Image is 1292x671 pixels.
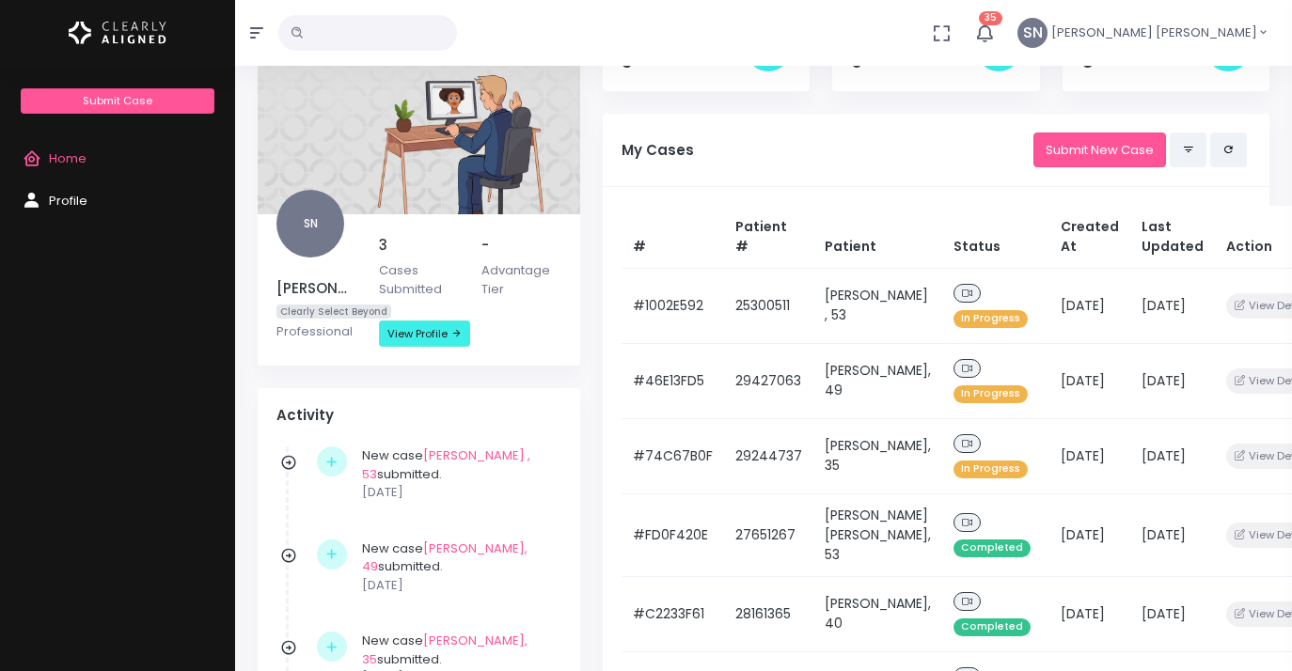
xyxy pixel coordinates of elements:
[362,632,528,668] a: [PERSON_NAME], 35
[1049,493,1130,576] td: [DATE]
[979,11,1002,25] span: 35
[379,237,459,254] h5: 3
[622,418,724,493] td: #74C67B0F
[362,539,552,595] div: New case submitted.
[622,206,724,269] th: #
[49,192,87,210] span: Profile
[622,576,724,651] td: #C2233F61
[813,493,942,576] td: [PERSON_NAME] [PERSON_NAME], 53
[83,93,152,108] span: Submit Case
[953,539,1031,557] span: Completed
[379,320,470,347] a: View Profile
[69,13,166,53] img: Logo Horizontal
[1130,343,1215,418] td: [DATE]
[813,576,942,651] td: [PERSON_NAME], 40
[622,142,1033,159] h5: My Cases
[1033,133,1166,167] a: Submit New Case
[1017,18,1048,48] span: SN
[379,261,459,298] p: Cases Submitted
[953,460,1028,478] span: In Progress
[276,190,344,257] span: SN
[276,304,391,319] span: Clearly Select Beyond
[49,149,87,167] span: Home
[813,343,942,418] td: [PERSON_NAME], 49
[1130,206,1215,269] th: Last Updated
[622,493,724,576] td: #FD0F420E
[362,576,552,595] p: [DATE]
[1130,268,1215,343] td: [DATE]
[724,343,813,418] td: 29427063
[813,206,942,269] th: Patient
[953,618,1031,636] span: Completed
[1049,576,1130,651] td: [DATE]
[1130,576,1215,651] td: [DATE]
[724,493,813,576] td: 27651267
[622,268,724,343] td: #1002E592
[1049,206,1130,269] th: Created At
[724,206,813,269] th: Patient #
[362,446,530,483] a: [PERSON_NAME] , 53
[362,483,552,502] p: [DATE]
[276,322,356,341] p: Professional
[1051,23,1257,42] span: [PERSON_NAME] [PERSON_NAME]
[1049,268,1130,343] td: [DATE]
[481,261,561,298] p: Advantage Tier
[1081,51,1205,72] h4: 5
[622,51,746,72] h4: 3
[942,206,1049,269] th: Status
[953,385,1028,403] span: In Progress
[362,539,528,576] a: [PERSON_NAME], 49
[276,280,356,297] h5: [PERSON_NAME] [PERSON_NAME]
[851,51,975,72] h4: 0
[1130,418,1215,493] td: [DATE]
[953,310,1028,328] span: In Progress
[724,576,813,651] td: 28161365
[1049,418,1130,493] td: [DATE]
[362,446,552,502] div: New case submitted.
[276,407,561,424] h4: Activity
[1130,493,1215,576] td: [DATE]
[813,268,942,343] td: [PERSON_NAME] , 53
[813,418,942,493] td: [PERSON_NAME], 35
[724,268,813,343] td: 25300511
[21,88,213,114] a: Submit Case
[481,237,561,254] h5: -
[622,343,724,418] td: #46E13FD5
[1049,343,1130,418] td: [DATE]
[724,418,813,493] td: 29244737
